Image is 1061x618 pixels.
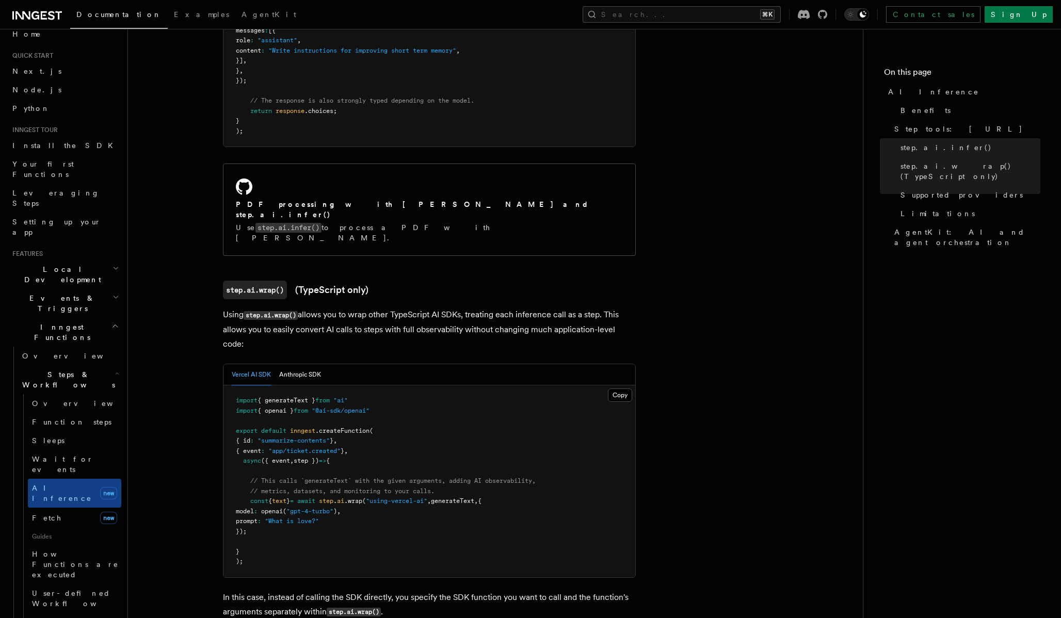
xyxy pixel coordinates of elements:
a: AI Inference [884,83,1040,101]
button: Search...⌘K [583,6,781,23]
a: Limitations [896,204,1040,223]
span: { [326,457,330,464]
span: step.ai.infer() [901,142,992,153]
span: // metrics, datasets, and monitoring to your calls. [250,487,435,495]
span: } [330,437,333,444]
span: , [290,457,294,464]
a: Node.js [8,80,121,99]
span: User-defined Workflows [32,589,125,608]
span: openai [261,508,283,515]
span: Steps & Workflows [18,369,115,390]
span: = [290,497,294,505]
span: import [236,397,258,404]
span: "ai" [333,397,348,404]
span: AI Inference [888,87,979,97]
span: }); [236,77,247,84]
span: ); [236,127,243,135]
span: await [297,497,315,505]
span: { [478,497,481,505]
span: { generateText } [258,397,315,404]
span: Python [12,104,50,112]
span: model [236,508,254,515]
p: Use to process a PDF with [PERSON_NAME]. [236,222,623,243]
span: inngest [290,427,315,434]
span: { openai } [258,407,294,414]
p: Using allows you to wrap other TypeScript AI SDKs, treating each inference call as a step. This a... [223,307,636,351]
code: step.ai.wrap() [244,311,298,320]
span: Inngest tour [8,126,58,134]
span: } [236,548,239,555]
span: default [261,427,286,434]
span: Home [12,29,41,39]
span: : [261,47,265,54]
span: "summarize-contents" [258,437,330,444]
a: Overview [18,347,121,365]
span: return [250,107,272,115]
button: Vercel AI SDK [232,364,271,385]
span: // This calls `generateText` with the given arguments, adding AI observability, [250,477,536,484]
a: User-defined Workflows [28,584,121,613]
span: Function steps [32,418,111,426]
span: ({ event [261,457,290,464]
a: Next.js [8,62,121,80]
kbd: ⌘K [760,9,775,20]
span: , [344,447,348,454]
span: .choices; [304,107,337,115]
a: Step tools: [URL] [890,120,1040,138]
span: : [250,37,254,44]
span: ); [236,558,243,565]
a: Fetchnew [28,508,121,528]
span: : [261,447,265,454]
span: Benefits [901,105,951,116]
span: Step tools: [URL] [894,124,1023,134]
span: "What is love?" [265,517,319,525]
span: ( [369,427,373,434]
span: "assistant" [258,37,297,44]
a: Overview [28,394,121,413]
span: ) [333,508,337,515]
button: Inngest Functions [8,318,121,347]
a: Leveraging Steps [8,184,121,213]
span: } [236,117,239,124]
span: Examples [174,10,229,19]
span: , [427,497,431,505]
span: step.ai.wrap() (TypeScript only) [901,161,1040,182]
span: ( [362,497,366,505]
span: { id [236,437,250,444]
span: Local Development [8,264,112,285]
span: new [100,487,117,499]
a: step.ai.infer() [896,138,1040,157]
span: How Functions are executed [32,550,119,579]
span: messages [236,27,265,34]
span: Node.js [12,86,61,94]
span: Leveraging Steps [12,189,100,207]
a: Supported providers [896,186,1040,204]
span: const [250,497,268,505]
a: step.ai.wrap()(TypeScript only) [223,281,368,299]
span: Features [8,250,43,258]
span: step }) [294,457,319,464]
span: }] [236,57,243,64]
a: Home [8,25,121,43]
span: role [236,37,250,44]
a: Function steps [28,413,121,431]
code: step.ai.infer() [255,223,321,233]
span: Install the SDK [12,141,119,150]
span: generateText [431,497,474,505]
span: ai [337,497,344,505]
span: Wait for events [32,455,93,474]
span: , [456,47,460,54]
span: Documentation [76,10,162,19]
button: Events & Triggers [8,289,121,318]
a: Sleeps [28,431,121,450]
a: Install the SDK [8,136,121,155]
span: // The response is also strongly typed depending on the model. [250,97,474,104]
span: Next.js [12,67,61,75]
span: from [315,397,330,404]
code: step.ai.wrap() [327,608,381,616]
span: response [276,107,304,115]
span: text [272,497,286,505]
a: PDF processing with [PERSON_NAME] and step.ai.infer()Usestep.ai.infer()to process a PDF with [PER... [223,164,636,256]
button: Copy [608,388,632,402]
span: Quick start [8,52,53,60]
